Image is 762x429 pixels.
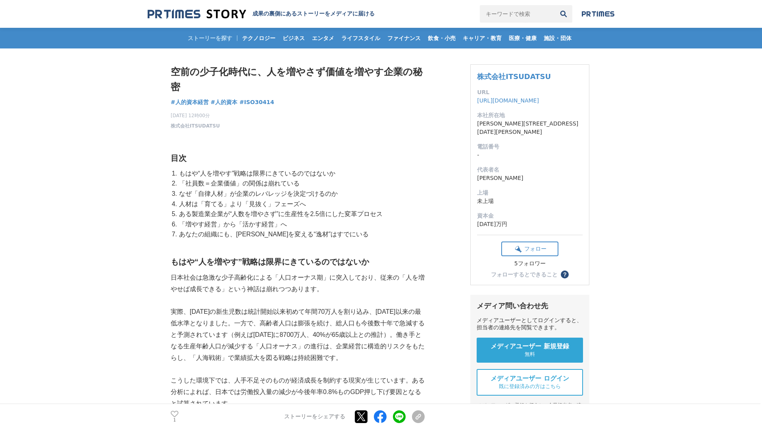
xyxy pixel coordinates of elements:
[477,72,551,81] a: 株式会社ITSUDATSU
[477,120,583,136] dd: [PERSON_NAME][STREET_ADDRESS][DATE][PERSON_NAME]
[506,28,540,48] a: 医療・健康
[491,272,558,277] div: フォローするとできること
[582,11,614,17] img: prtimes
[384,35,424,42] span: ファイナンス
[177,189,425,199] li: なぜ「自律人材」が企業のレバレッジを決定づけるのか
[477,97,539,104] a: [URL][DOMAIN_NAME]
[425,28,459,48] a: 飲食・小売
[252,10,375,17] h2: 成果の裏側にあるストーリーをメディアに届ける
[148,9,375,19] a: 成果の裏側にあるストーリーをメディアに届ける 成果の裏側にあるストーリーをメディアに届ける
[477,301,583,311] div: メディア問い合わせ先
[477,369,583,396] a: メディアユーザー ログイン 既に登録済みの方はこちら
[177,209,425,219] li: ある製造業企業が“人数を増やさず”に生産性を2.5倍にした変革プロセス
[279,28,308,48] a: ビジネス
[239,35,279,42] span: テクノロジー
[284,413,345,420] p: ストーリーをシェアする
[499,383,561,390] span: 既に登録済みの方はこちら
[171,122,220,129] a: 株式会社ITSUDATSU
[309,35,337,42] span: エンタメ
[491,375,569,383] span: メディアユーザー ログイン
[477,174,583,182] dd: [PERSON_NAME]
[177,219,425,230] li: 「増やす経営」から「活かす経営」へ
[171,272,425,295] p: 日本社会は急激な少子高齢化による「人口オーナス期」に突入しており、従来の「人を増やせば成長できる」という神話は崩れつつあります。
[177,199,425,209] li: 人材は「育てる」より「見抜く」フェーズへ
[177,178,425,189] li: 「社員数＝企業価値」の関係は崩れている
[384,28,424,48] a: ファイナンス
[171,64,425,95] h1: 空前の少子化時代に、人を増やさず価値を増やす企業の秘密
[491,342,569,351] span: メディアユーザー 新規登録
[562,272,568,277] span: ？
[177,229,425,240] li: あなたの組織にも、[PERSON_NAME]を変える“逸材”はすでにいる
[171,375,425,409] p: こうした環境下では、人手不足そのものが経済成長を制約する現実が生じています。ある分析によれば、日本では労働投入量の減少が今後年率0.8%ものGDP押し下げ要因となると試算されています。
[171,418,179,422] p: 1
[171,306,425,363] p: 実際、[DATE]の新生児数は統計開始以来初めて年間70万人を割り込み、[DATE]以来の最低水準となりました。一方で、高齢者人口は膨張を続け、総人口も今後数十年で急減すると予測されています（例...
[477,143,583,151] dt: 電話番号
[239,28,279,48] a: テクノロジー
[561,271,569,278] button: ？
[239,98,274,106] a: #ISO30414
[171,257,369,266] strong: もはや“人を増やす”戦略は限界にきているのではないか
[501,260,558,267] div: 5フォロワー
[501,242,558,256] button: フォロー
[338,35,383,42] span: ライフスタイル
[148,9,246,19] img: 成果の裏側にあるストーリーをメディアに届ける
[171,98,209,106] a: #人的資本経営
[211,98,238,106] a: #人的資本
[460,28,505,48] a: キャリア・教育
[541,35,575,42] span: 施設・団体
[477,317,583,331] div: メディアユーザーとしてログインすると、担当者の連絡先を閲覧できます。
[477,338,583,363] a: メディアユーザー 新規登録 無料
[541,28,575,48] a: 施設・団体
[338,28,383,48] a: ライフスタイル
[477,220,583,228] dd: [DATE]万円
[477,166,583,174] dt: 代表者名
[480,5,555,23] input: キーワードで検索
[506,35,540,42] span: 医療・健康
[477,212,583,220] dt: 資本金
[525,351,535,358] span: 無料
[477,88,583,97] dt: URL
[425,35,459,42] span: 飲食・小売
[477,189,583,197] dt: 上場
[177,168,425,179] li: もはや“人を増やす”戦略は限界にきているのではないか
[279,35,308,42] span: ビジネス
[171,154,187,162] strong: 目次
[477,151,583,159] dd: -
[555,5,572,23] button: 検索
[477,111,583,120] dt: 本社所在地
[477,197,583,205] dd: 未上場
[309,28,337,48] a: エンタメ
[460,35,505,42] span: キャリア・教育
[171,112,220,119] span: [DATE] 12時00分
